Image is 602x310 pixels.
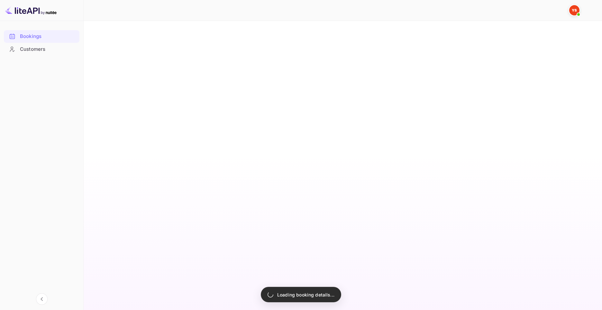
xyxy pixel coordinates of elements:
div: Customers [20,46,76,53]
div: Customers [4,43,79,56]
img: Yandex Support [569,5,579,15]
div: Bookings [20,33,76,40]
a: Customers [4,43,79,55]
button: Collapse navigation [36,293,48,305]
p: Loading booking details... [277,291,334,298]
div: Bookings [4,30,79,43]
a: Bookings [4,30,79,42]
img: LiteAPI logo [5,5,57,15]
